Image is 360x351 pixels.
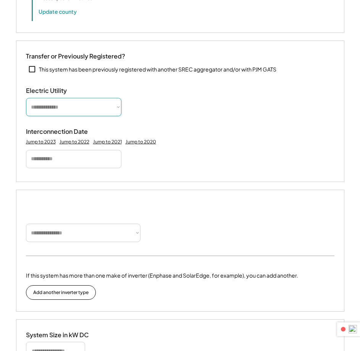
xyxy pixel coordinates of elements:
div: Interconnection Date [26,128,102,136]
div: Jump to 2023 [26,139,56,145]
div: Jump to 2020 [126,139,156,145]
button: Add another inverter type [26,285,96,300]
div: Electric Utility [26,87,102,95]
div: This system has been previously registered with another SREC aggregator and/or with PJM GATS [39,66,276,73]
div: Jump to 2022 [60,139,89,145]
div: Transfer or Previously Registered? [26,52,125,60]
div: If this system has more than one make of inverter (Enphase and SolarEdge, for example), you can a... [26,271,298,279]
button: Update county [39,8,77,15]
div: System Size in kW DC [26,331,102,339]
div: Jump to 2021 [93,139,122,145]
